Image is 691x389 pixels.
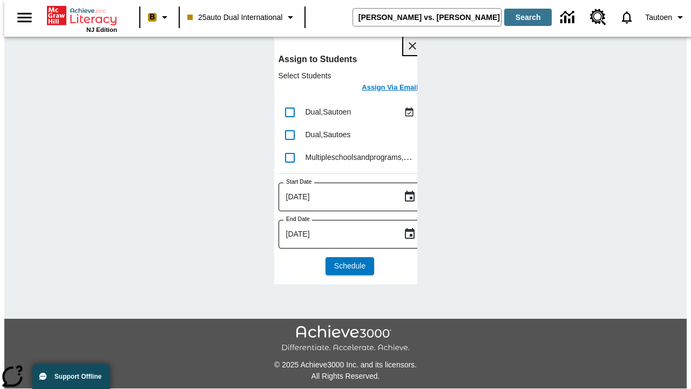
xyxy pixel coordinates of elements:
[9,2,40,33] button: Open side menu
[401,104,417,120] button: Assigned Sep 23 to Sep 23
[306,152,432,162] span: Multipleschoolsandprograms , Sautoen
[279,70,422,81] p: Select Students
[150,10,155,24] span: B
[504,9,552,26] button: Search
[279,183,395,211] input: MMMM-DD-YYYY
[554,3,584,32] a: Data Center
[4,371,687,382] p: All Rights Reserved.
[353,9,501,26] input: search field
[358,81,421,97] button: Assign Via Email
[306,152,417,163] div: Multipleschoolsandprograms, Sautoen
[279,52,422,67] h6: Assign to Students
[274,32,417,284] div: lesson details
[183,8,301,27] button: Class: 25auto Dual International, Select your class
[286,215,310,223] label: End Date
[403,37,422,55] button: Close
[306,129,417,140] div: Dual, Sautoes
[613,3,641,31] a: Notifications
[32,364,110,389] button: Support Offline
[4,359,687,371] p: © 2025 Achieve3000 Inc. and its licensors.
[326,257,374,275] button: Schedule
[334,260,365,272] span: Schedule
[279,220,395,249] input: MMMM-DD-YYYY
[306,130,351,139] span: Dual , Sautoes
[187,12,282,23] span: 25auto Dual International
[399,223,421,245] button: Choose date, selected date is Sep 23, 2025
[362,82,418,94] h6: Assign Via Email
[47,4,117,33] div: Home
[306,106,401,118] div: Dual, Sautoen
[281,325,410,353] img: Achieve3000 Differentiate Accelerate Achieve
[641,8,691,27] button: Profile/Settings
[86,26,117,33] span: NJ Edition
[645,12,672,23] span: Tautoen
[399,186,421,207] button: Choose date, selected date is Sep 23, 2025
[584,3,613,32] a: Resource Center, Will open in new tab
[306,108,351,116] span: Dual , Sautoen
[47,5,117,26] a: Home
[286,178,311,186] label: Start Date
[55,373,101,380] span: Support Offline
[144,8,175,27] button: Boost Class color is peach. Change class color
